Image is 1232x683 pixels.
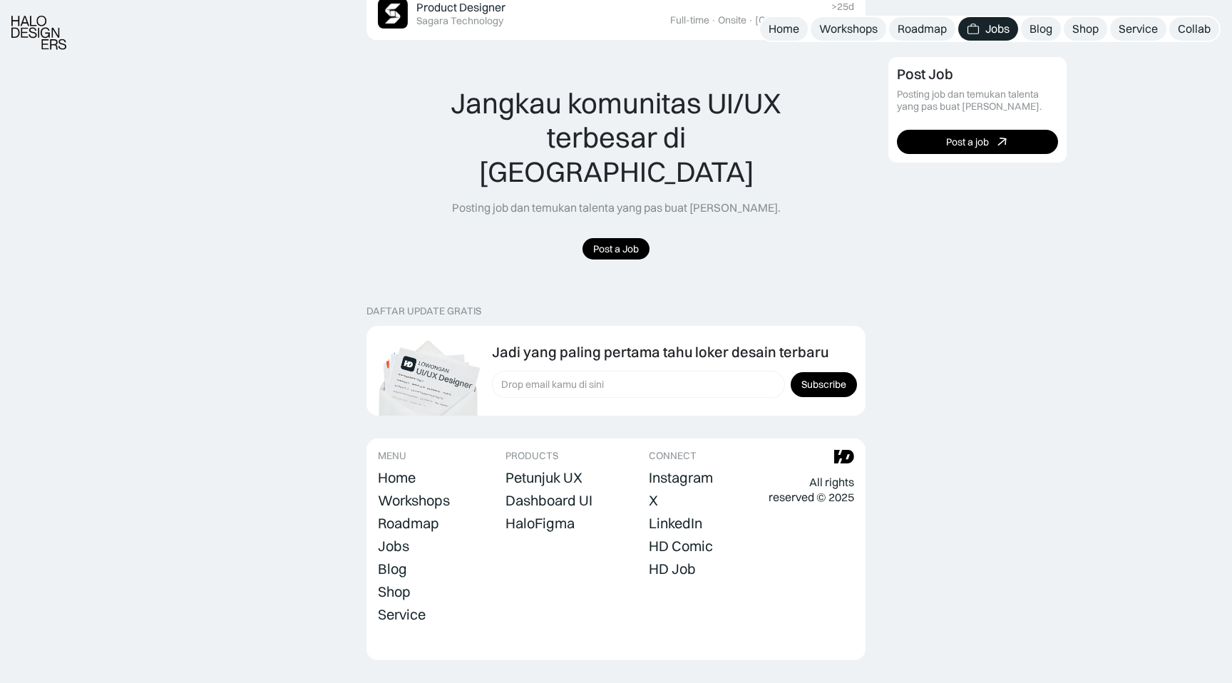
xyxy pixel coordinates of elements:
[819,21,878,36] div: Workshops
[378,536,409,556] a: Jobs
[649,538,713,555] div: HD Comic
[711,14,717,26] div: ·
[649,492,658,509] div: X
[1119,21,1158,36] div: Service
[378,513,439,533] a: Roadmap
[649,468,713,488] a: Instagram
[760,17,808,41] a: Home
[378,582,411,602] a: Shop
[378,515,439,532] div: Roadmap
[649,450,697,462] div: CONNECT
[1030,21,1052,36] div: Blog
[378,605,426,625] a: Service
[378,606,426,623] div: Service
[416,15,503,27] div: Sagara Technology
[1072,21,1099,36] div: Shop
[831,1,854,13] div: >25d
[897,88,1058,113] div: Posting job dan temukan talenta yang pas buat [PERSON_NAME].
[492,371,785,398] input: Drop email kamu di sini
[505,468,582,488] a: Petunjuk UX
[811,17,886,41] a: Workshops
[649,515,702,532] div: LinkedIn
[505,492,592,509] div: Dashboard UI
[897,66,953,83] div: Post Job
[452,200,781,215] div: Posting job dan temukan talenta yang pas buat [PERSON_NAME].
[505,515,575,532] div: HaloFigma
[378,559,407,579] a: Blog
[378,468,416,488] a: Home
[718,14,746,26] div: Onsite
[505,450,558,462] div: PRODUCTS
[378,538,409,555] div: Jobs
[1178,21,1211,36] div: Collab
[582,238,650,260] a: Post a Job
[946,135,989,148] div: Post a job
[748,14,754,26] div: ·
[670,14,709,26] div: Full-time
[649,559,696,579] a: HD Job
[649,491,658,510] a: X
[897,130,1058,154] a: Post a job
[1110,17,1166,41] a: Service
[492,371,857,398] form: Form Subscription
[649,560,696,577] div: HD Job
[421,86,811,189] div: Jangkau komunitas UI/UX terbesar di [GEOGRAPHIC_DATA]
[378,491,450,510] a: Workshops
[492,344,828,361] div: Jadi yang paling pertama tahu loker desain terbaru
[791,372,857,397] input: Subscribe
[378,583,411,600] div: Shop
[769,475,854,505] div: All rights reserved © 2025
[378,492,450,509] div: Workshops
[505,513,575,533] a: HaloFigma
[378,469,416,486] div: Home
[593,243,639,255] div: Post a Job
[755,14,854,26] div: [GEOGRAPHIC_DATA]
[378,560,407,577] div: Blog
[505,491,592,510] a: Dashboard UI
[889,17,955,41] a: Roadmap
[378,450,406,462] div: MENU
[985,21,1010,36] div: Jobs
[649,536,713,556] a: HD Comic
[769,21,799,36] div: Home
[1021,17,1061,41] a: Blog
[505,469,582,486] div: Petunjuk UX
[1169,17,1219,41] a: Collab
[649,469,713,486] div: Instagram
[958,17,1018,41] a: Jobs
[898,21,947,36] div: Roadmap
[1064,17,1107,41] a: Shop
[649,513,702,533] a: LinkedIn
[366,305,481,317] div: DAFTAR UPDATE GRATIS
